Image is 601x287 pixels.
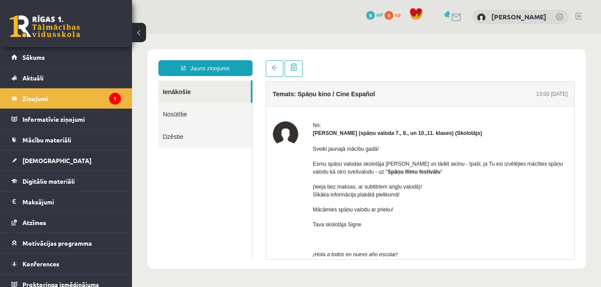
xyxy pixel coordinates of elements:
span: Sveiki jaunajā mācību gadā! [181,112,247,118]
span: [DEMOGRAPHIC_DATA] [22,156,92,164]
a: Ienākošie [26,47,119,69]
div: No: [181,87,436,95]
i: 1 [109,93,121,105]
a: Atzīmes [11,212,121,233]
img: Inese Lorence [477,13,486,22]
a: Motivācijas programma [11,233,121,253]
span: Digitālie materiāli [22,177,75,185]
span: 9 [366,11,375,20]
span: Tava skolotāja Signe [181,188,229,194]
span: (ieeja bez maksas, ar subtitriem angļu valodā)! Sīkāka informācija plakātā pielikumā! [181,150,290,164]
a: [DEMOGRAPHIC_DATA] [11,150,121,171]
span: Sākums [22,53,45,61]
img: Signe Sirmā (spāņu valoda 7., 8., un 10.,11. klases) [141,87,166,113]
a: Informatīvie ziņojumi [11,109,121,129]
span: Esmu spāņu valodas skolotāja [PERSON_NAME] un tādēļ aicinu - īpaši, ja Tu esi izvēlējies mācīties... [181,127,431,141]
legend: Informatīvie ziņojumi [22,109,121,129]
a: Digitālie materiāli [11,171,121,191]
span: Mācību materiāli [22,136,71,144]
a: Mācību materiāli [11,130,121,150]
a: Sākums [11,47,121,67]
a: [PERSON_NAME] [491,12,546,21]
span: Aktuāli [22,74,44,82]
div: 13:00 [DATE] [404,56,436,64]
a: Konferences [11,254,121,274]
a: Dzēstie [26,91,120,114]
strong: [PERSON_NAME] (spāņu valoda 7., 8., un 10.,11. klases) (Skolotājs) [181,96,350,102]
a: Maksājumi [11,192,121,212]
a: Nosūtītie [26,69,120,91]
span: 0 [385,11,393,20]
span: Atzīmes [22,218,46,226]
a: Aktuāli [11,68,121,88]
span: mP [376,11,383,18]
a: Jauns ziņojums [26,26,121,42]
a: 0 xp [385,11,405,18]
a: Rīgas 1. Tālmācības vidusskola [10,15,80,37]
a: Ziņojumi1 [11,88,121,109]
span: Konferences [22,260,59,268]
span: xp [395,11,400,18]
legend: Maksājumi [22,192,121,212]
span: Mācāmies spāņu valodu ar prieku! [181,173,261,179]
span: Motivācijas programma [22,239,92,247]
legend: Ziņojumi [22,88,121,109]
b: Spāņu filmu festivālu [256,135,309,141]
h4: Temats: Spāņu kino / Cine Español [141,57,243,64]
a: 9 mP [366,11,383,18]
span: ¡Hola a todos en nuevo año escolar! [181,218,266,224]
